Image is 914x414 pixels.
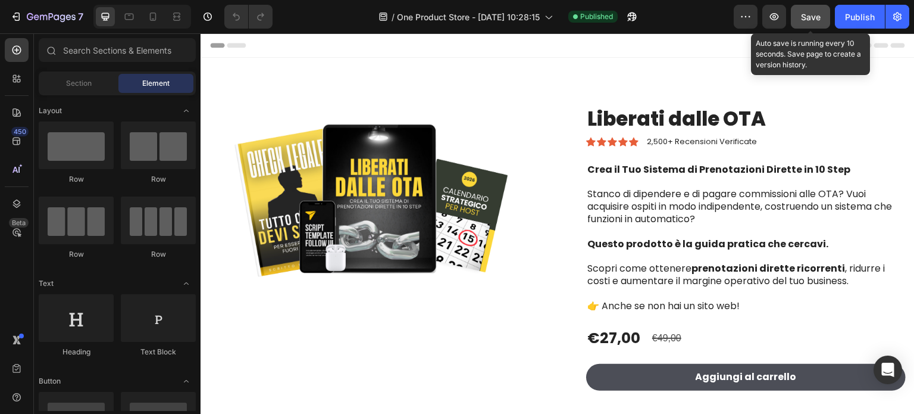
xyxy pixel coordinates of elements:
span: One Product Store - [DATE] 10:28:15 [397,11,540,23]
div: Text Block [121,347,196,357]
p: 2,500+ Recensioni Verificate [446,104,556,114]
div: Publish [845,11,875,23]
strong: prenotazioni dirette ricorrenti [491,228,644,242]
div: Aggiungi al carrello [495,338,596,350]
span: Toggle open [177,274,196,293]
span: Toggle open [177,101,196,120]
p: Stanco di dipendere e di pagare commissioni alle OTA? Vuoi acquisire ospiti in modo indipendente,... [387,155,704,204]
div: Row [121,174,196,185]
button: Save [791,5,830,29]
p: Scopri come ottenere , ridurre i costi e aumentare il margine operativo del tuo business. [387,229,704,254]
div: Beta [9,218,29,228]
span: Text [39,278,54,289]
p: 7 [78,10,83,24]
button: Aggiungi al carrello [386,331,705,357]
p: 👉 Anche se non hai un sito web! [387,267,704,279]
button: Publish [835,5,885,29]
span: Section [66,78,92,89]
div: Row [39,174,114,185]
div: €49,00 [450,295,482,315]
div: Row [121,249,196,260]
div: Heading [39,347,114,357]
span: Save [801,12,821,22]
strong: Questo prodotto è la guida pratica che cercavi. [387,204,628,217]
span: / [392,11,395,23]
input: Search Sections & Elements [39,38,196,62]
div: 450 [11,127,29,136]
div: Row [39,249,114,260]
span: Element [142,78,170,89]
span: Button [39,376,61,387]
span: Toggle open [177,372,196,391]
button: 7 [5,5,89,29]
strong: Crea il Tuo Sistema di Prenotazioni Dirette in 10 Step [387,129,650,143]
iframe: Design area [201,33,914,414]
span: Published [580,11,613,22]
span: Layout [39,105,62,116]
div: Open Intercom Messenger [874,356,902,384]
div: Undo/Redo [224,5,273,29]
h1: Liberati dalle OTA [386,72,705,100]
div: €27,00 [386,294,441,316]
